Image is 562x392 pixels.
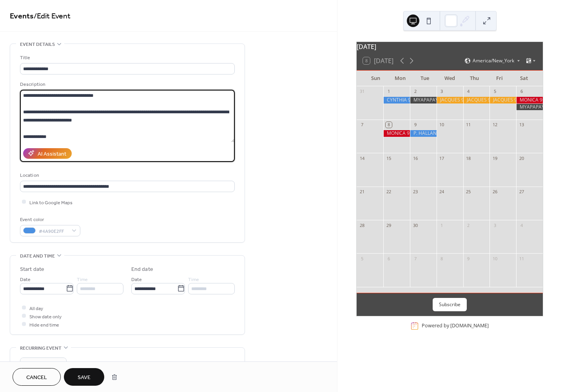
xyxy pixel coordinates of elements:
[492,122,498,128] div: 12
[413,71,437,86] div: Tue
[131,265,153,274] div: End date
[386,89,392,94] div: 1
[386,189,392,195] div: 22
[439,222,445,228] div: 1
[78,374,91,382] span: Save
[20,54,233,62] div: Title
[466,89,471,94] div: 4
[34,9,71,24] span: / Edit Event
[492,222,498,228] div: 3
[412,256,418,261] div: 7
[518,89,524,94] div: 6
[489,97,516,103] div: JACQUES 9:00 AM
[433,298,467,311] button: Subscribe
[23,148,72,159] button: AI Assistant
[386,256,392,261] div: 6
[77,275,88,283] span: Time
[492,256,498,261] div: 10
[439,256,445,261] div: 8
[386,222,392,228] div: 29
[29,321,59,329] span: Hide end time
[412,189,418,195] div: 23
[23,359,53,368] span: Do not repeat
[518,222,524,228] div: 4
[26,374,47,382] span: Cancel
[410,130,437,137] div: P. HALLANDALE
[64,368,104,386] button: Save
[492,155,498,161] div: 19
[38,150,66,158] div: AI Assistant
[473,58,514,63] span: America/New_York
[359,189,365,195] div: 21
[487,71,512,86] div: Fri
[13,368,61,386] button: Cancel
[466,122,471,128] div: 11
[437,97,463,103] div: JACQUES 9:00 AM
[450,323,489,329] a: [DOMAIN_NAME]
[492,189,498,195] div: 26
[20,216,79,224] div: Event color
[518,155,524,161] div: 20
[512,71,537,86] div: Sat
[518,256,524,261] div: 11
[463,97,490,103] div: JACQUES 9:00 AM
[20,171,233,180] div: Location
[437,71,462,86] div: Wed
[386,155,392,161] div: 15
[516,97,543,103] div: MONICA 9:00 AM
[412,222,418,228] div: 30
[412,122,418,128] div: 9
[462,71,487,86] div: Thu
[20,275,31,283] span: Date
[359,122,365,128] div: 7
[492,89,498,94] div: 5
[363,71,388,86] div: Sun
[410,97,437,103] div: MYAPAPAYA 9:00 AM
[20,40,55,49] span: Event details
[412,89,418,94] div: 2
[131,275,142,283] span: Date
[359,222,365,228] div: 28
[359,89,365,94] div: 31
[20,344,62,352] span: Recurring event
[439,155,445,161] div: 17
[466,155,471,161] div: 18
[386,122,392,128] div: 8
[29,304,43,312] span: All day
[10,9,34,24] a: Events
[516,104,543,111] div: MYAPAPAYA 9:00 AM
[518,122,524,128] div: 13
[359,155,365,161] div: 14
[439,122,445,128] div: 10
[388,71,413,86] div: Mon
[439,89,445,94] div: 3
[412,155,418,161] div: 16
[39,227,68,235] span: #4A90E2FF
[466,222,471,228] div: 2
[383,130,410,137] div: MONICA 9:00 AM
[422,323,489,329] div: Powered by
[357,42,543,51] div: [DATE]
[20,265,44,274] div: Start date
[383,97,410,103] div: CYNTHIA 9:00 AM
[439,189,445,195] div: 24
[29,198,73,207] span: Link to Google Maps
[466,256,471,261] div: 9
[20,252,55,260] span: Date and time
[20,80,233,89] div: Description
[29,312,62,321] span: Show date only
[518,189,524,195] div: 27
[188,275,199,283] span: Time
[466,189,471,195] div: 25
[359,256,365,261] div: 5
